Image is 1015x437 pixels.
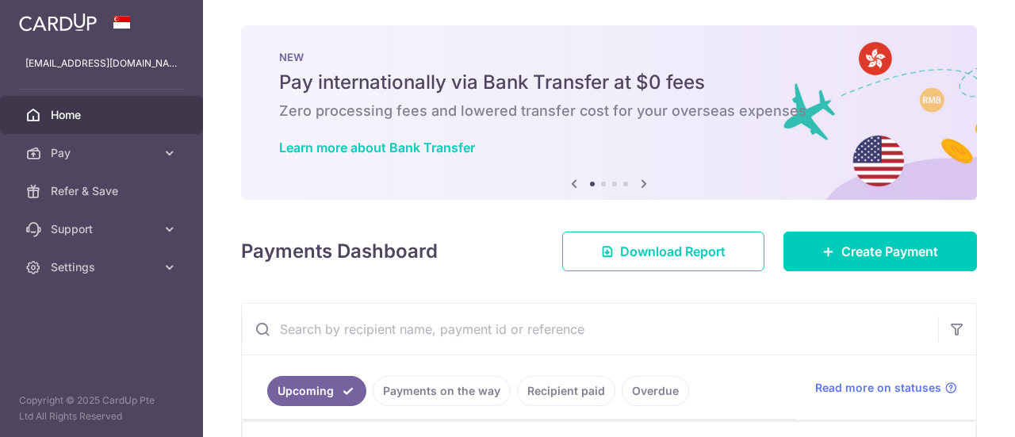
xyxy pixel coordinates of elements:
[51,145,155,161] span: Pay
[51,259,155,275] span: Settings
[622,376,689,406] a: Overdue
[517,376,615,406] a: Recipient paid
[25,56,178,71] p: [EMAIL_ADDRESS][DOMAIN_NAME]
[620,242,726,261] span: Download Report
[373,376,511,406] a: Payments on the way
[242,304,938,355] input: Search by recipient name, payment id or reference
[279,51,939,63] p: NEW
[783,232,977,271] a: Create Payment
[241,237,438,266] h4: Payments Dashboard
[815,380,941,396] span: Read more on statuses
[51,107,155,123] span: Home
[19,13,97,32] img: CardUp
[815,380,957,396] a: Read more on statuses
[562,232,764,271] a: Download Report
[279,140,475,155] a: Learn more about Bank Transfer
[241,25,977,200] img: Bank transfer banner
[841,242,938,261] span: Create Payment
[267,376,366,406] a: Upcoming
[51,221,155,237] span: Support
[51,183,155,199] span: Refer & Save
[279,70,939,95] h5: Pay internationally via Bank Transfer at $0 fees
[279,102,939,121] h6: Zero processing fees and lowered transfer cost for your overseas expenses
